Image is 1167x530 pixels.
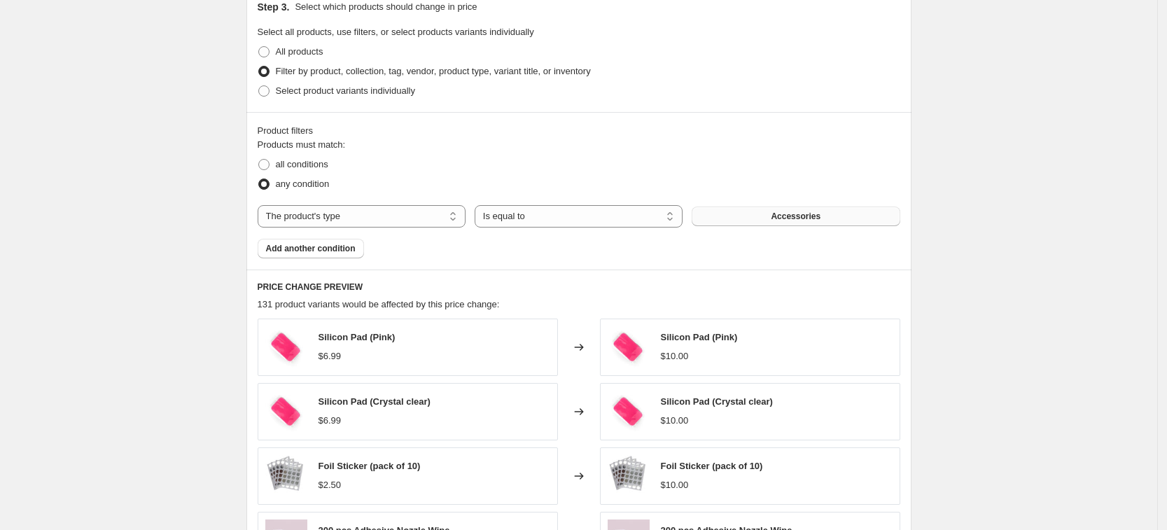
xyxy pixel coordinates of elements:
[266,243,356,254] span: Add another condition
[319,396,431,407] span: Silicon Pad (Crystal clear)
[319,461,421,471] span: Foil Sticker (pack of 10)
[258,281,900,293] h6: PRICE CHANGE PREVIEW
[258,27,534,37] span: Select all products, use filters, or select products variants individually
[258,124,900,138] div: Product filters
[661,349,689,363] div: $10.00
[692,207,900,226] button: Accessories
[661,396,773,407] span: Silicon Pad (Crystal clear)
[661,478,689,492] div: $10.00
[319,414,342,428] div: $6.99
[265,391,307,433] img: Siliconpads_8d5a3f48-c2ed-46bf-8155-80ae15a297d7_80x.jpg
[276,85,415,96] span: Select product variants individually
[661,461,763,471] span: Foil Sticker (pack of 10)
[276,179,330,189] span: any condition
[661,332,738,342] span: Silicon Pad (Pink)
[319,349,342,363] div: $6.99
[258,139,346,150] span: Products must match:
[608,326,650,368] img: Siliconpads_8d5a3f48-c2ed-46bf-8155-80ae15a297d7_80x.jpg
[608,455,650,497] img: Foilsticker_6f2a0b53-c8ca-44f1-85c9-dfab13b2f353_80x.jpg
[276,159,328,169] span: all conditions
[661,414,689,428] div: $10.00
[265,326,307,368] img: Siliconpads_8d5a3f48-c2ed-46bf-8155-80ae15a297d7_80x.jpg
[258,299,500,309] span: 131 product variants would be affected by this price change:
[319,478,342,492] div: $2.50
[265,455,307,497] img: Foilsticker_6f2a0b53-c8ca-44f1-85c9-dfab13b2f353_80x.jpg
[319,332,396,342] span: Silicon Pad (Pink)
[276,66,591,76] span: Filter by product, collection, tag, vendor, product type, variant title, or inventory
[258,239,364,258] button: Add another condition
[771,211,820,222] span: Accessories
[276,46,323,57] span: All products
[608,391,650,433] img: Siliconpads_8d5a3f48-c2ed-46bf-8155-80ae15a297d7_80x.jpg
